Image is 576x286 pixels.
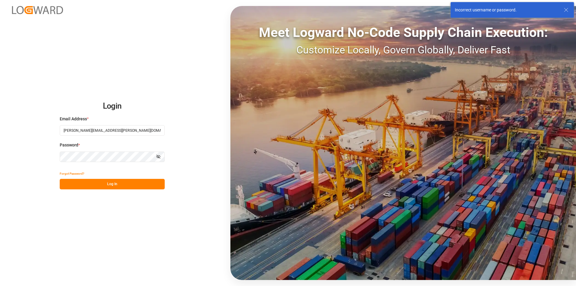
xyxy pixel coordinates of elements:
span: Email Address [60,116,87,122]
input: Enter your email [60,125,165,136]
div: Meet Logward No-Code Supply Chain Execution: [230,23,576,42]
span: Password [60,142,78,148]
div: Customize Locally, Govern Globally, Deliver Fast [230,42,576,58]
img: Logward_new_orange.png [12,6,63,14]
div: Incorrect username or password. [455,7,558,13]
button: Log In [60,179,165,189]
button: Forgot Password? [60,168,84,179]
h2: Login [60,97,165,116]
